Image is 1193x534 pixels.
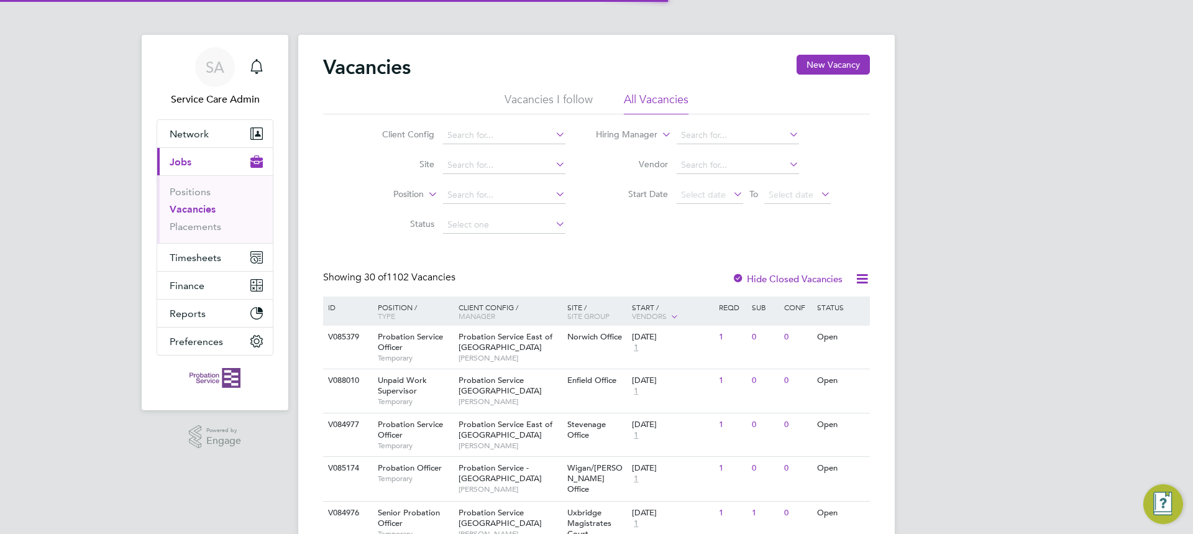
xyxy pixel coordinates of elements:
[781,413,813,436] div: 0
[716,457,748,480] div: 1
[325,369,368,392] div: V088010
[443,216,565,234] input: Select one
[455,297,564,326] div: Client Config /
[632,343,640,353] span: 1
[157,368,273,388] a: Go to home page
[325,413,368,436] div: V084977
[323,271,458,284] div: Showing
[814,457,868,480] div: Open
[378,311,395,321] span: Type
[325,502,368,525] div: V084976
[364,271,386,283] span: 30 of
[716,369,748,392] div: 1
[157,148,273,175] button: Jobs
[323,55,411,80] h2: Vacancies
[157,300,273,327] button: Reports
[814,326,868,349] div: Open
[632,332,713,343] div: [DATE]
[157,272,273,299] button: Finance
[170,186,211,198] a: Positions
[749,413,781,436] div: 0
[781,369,813,392] div: 0
[564,297,629,326] div: Site /
[363,159,434,170] label: Site
[378,397,452,407] span: Temporary
[459,419,552,440] span: Probation Service East of [GEOGRAPHIC_DATA]
[378,353,452,363] span: Temporary
[596,159,668,170] label: Vendor
[814,502,868,525] div: Open
[378,474,452,484] span: Temporary
[157,175,273,243] div: Jobs
[157,92,273,107] span: Service Care Admin
[459,441,561,451] span: [PERSON_NAME]
[632,420,713,430] div: [DATE]
[170,128,209,140] span: Network
[170,252,221,264] span: Timesheets
[781,457,813,480] div: 0
[749,297,781,318] div: Sub
[157,120,273,147] button: Network
[443,157,565,174] input: Search for...
[814,369,868,392] div: Open
[157,47,273,107] a: SAService Care Admin
[170,203,216,215] a: Vacancies
[567,311,610,321] span: Site Group
[632,386,640,397] span: 1
[368,297,455,326] div: Position /
[749,502,781,525] div: 1
[459,375,542,396] span: Probation Service [GEOGRAPHIC_DATA]
[459,397,561,407] span: [PERSON_NAME]
[206,425,241,436] span: Powered by
[206,59,224,75] span: SA
[378,463,442,473] span: Probation Officer
[781,297,813,318] div: Conf
[206,436,241,446] span: Engage
[459,507,542,528] span: Probation Service [GEOGRAPHIC_DATA]
[325,326,368,349] div: V085379
[459,331,552,352] span: Probation Service East of [GEOGRAPHIC_DATA]
[170,308,206,320] span: Reports
[632,375,713,386] div: [DATE]
[378,419,443,440] span: Probation Service Officer
[567,419,606,440] span: Stevenage Office
[629,297,716,328] div: Start /
[443,186,565,204] input: Search for...
[459,353,561,363] span: [PERSON_NAME]
[325,297,368,318] div: ID
[716,297,748,318] div: Reqd
[749,457,781,480] div: 0
[797,55,870,75] button: New Vacancy
[170,280,204,292] span: Finance
[157,328,273,355] button: Preferences
[378,331,443,352] span: Probation Service Officer
[814,297,868,318] div: Status
[364,271,455,283] span: 1102 Vacancies
[459,463,542,484] span: Probation Service - [GEOGRAPHIC_DATA]
[170,336,223,348] span: Preferences
[586,129,657,141] label: Hiring Manager
[814,413,868,436] div: Open
[363,129,434,140] label: Client Config
[632,518,640,529] span: 1
[677,157,799,174] input: Search for...
[716,413,748,436] div: 1
[769,189,813,200] span: Select date
[749,326,781,349] div: 0
[632,463,713,474] div: [DATE]
[716,502,748,525] div: 1
[352,188,424,201] label: Position
[142,35,288,410] nav: Main navigation
[378,507,440,528] span: Senior Probation Officer
[632,508,713,518] div: [DATE]
[749,369,781,392] div: 0
[378,441,452,451] span: Temporary
[459,311,495,321] span: Manager
[189,425,242,449] a: Powered byEngage
[325,457,368,480] div: V085174
[632,311,667,321] span: Vendors
[596,188,668,200] label: Start Date
[567,331,622,342] span: Norwich Office
[632,430,640,441] span: 1
[781,502,813,525] div: 0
